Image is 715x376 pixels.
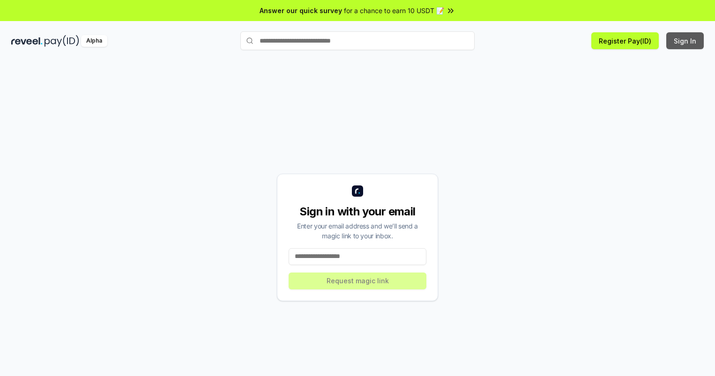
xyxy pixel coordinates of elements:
[666,32,704,49] button: Sign In
[11,35,43,47] img: reveel_dark
[591,32,659,49] button: Register Pay(ID)
[289,204,426,219] div: Sign in with your email
[352,185,363,197] img: logo_small
[344,6,444,15] span: for a chance to earn 10 USDT 📝
[81,35,107,47] div: Alpha
[260,6,342,15] span: Answer our quick survey
[289,221,426,241] div: Enter your email address and we’ll send a magic link to your inbox.
[45,35,79,47] img: pay_id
